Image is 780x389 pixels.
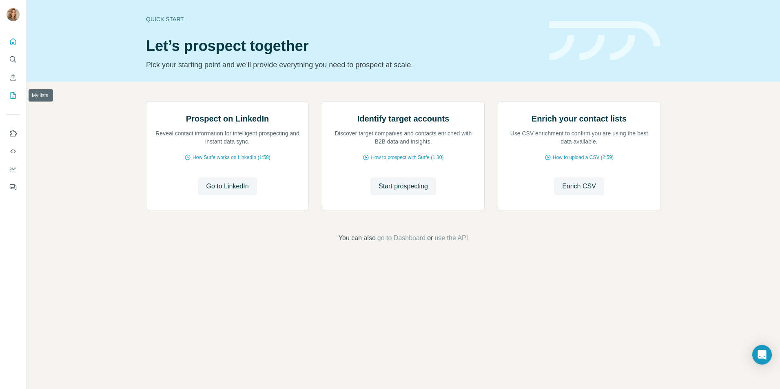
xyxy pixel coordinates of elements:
button: Quick start [7,34,20,49]
button: Search [7,52,20,67]
p: Use CSV enrichment to confirm you are using the best data available. [506,129,652,146]
span: You can also [339,233,376,243]
span: How Surfe works on LinkedIn (1:58) [193,154,270,161]
img: banner [549,21,660,61]
button: use the API [434,233,468,243]
span: How to prospect with Surfe (1:30) [371,154,443,161]
h2: Identify target accounts [357,113,450,124]
p: Discover target companies and contacts enriched with B2B data and insights. [330,129,476,146]
div: Quick start [146,15,539,23]
p: Pick your starting point and we’ll provide everything you need to prospect at scale. [146,59,539,71]
button: Use Surfe on LinkedIn [7,126,20,141]
button: Enrich CSV [7,70,20,85]
span: How to upload a CSV (2:59) [553,154,614,161]
button: Use Surfe API [7,144,20,159]
p: Reveal contact information for intelligent prospecting and instant data sync. [155,129,300,146]
button: Go to LinkedIn [198,177,257,195]
button: Start prospecting [370,177,436,195]
button: go to Dashboard [377,233,425,243]
span: Enrich CSV [562,181,596,191]
img: Avatar [7,8,20,21]
button: My lists [7,88,20,103]
h2: Prospect on LinkedIn [186,113,269,124]
span: Go to LinkedIn [206,181,248,191]
div: Open Intercom Messenger [752,345,772,365]
button: Dashboard [7,162,20,177]
span: Start prospecting [379,181,428,191]
button: Enrich CSV [554,177,604,195]
button: Feedback [7,180,20,194]
h1: Let’s prospect together [146,38,539,54]
h2: Enrich your contact lists [532,113,627,124]
span: or [427,233,433,243]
